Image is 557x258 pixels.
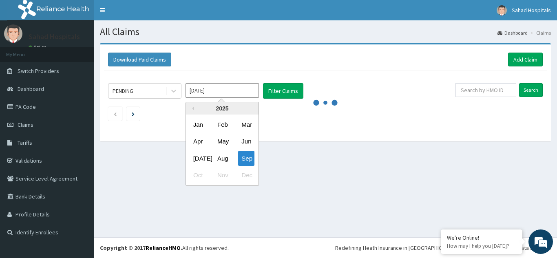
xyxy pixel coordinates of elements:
div: 2025 [186,102,259,115]
a: Next page [132,110,135,117]
p: How may I help you today? [447,243,516,249]
span: Claims [18,121,33,128]
div: Choose January 2025 [190,117,206,132]
div: Choose September 2025 [238,151,254,166]
span: Switch Providers [18,67,59,75]
span: Sahad Hospitals [512,7,551,14]
footer: All rights reserved. [94,237,557,258]
input: Search [519,83,543,97]
div: Choose July 2025 [190,151,206,166]
div: PENDING [113,87,133,95]
button: Previous Year [190,106,194,110]
div: Choose May 2025 [214,134,230,149]
a: Add Claim [508,53,543,66]
button: Filter Claims [263,83,303,99]
li: Claims [528,29,551,36]
input: Select Month and Year [186,83,259,98]
span: Dashboard [18,85,44,93]
svg: audio-loading [313,90,338,115]
div: Choose March 2025 [238,117,254,132]
h1: All Claims [100,26,551,37]
a: Dashboard [497,29,528,36]
strong: Copyright © 2017 . [100,244,182,251]
div: Choose August 2025 [214,151,230,166]
div: Choose April 2025 [190,134,206,149]
a: Previous page [113,110,117,117]
div: Redefining Heath Insurance in [GEOGRAPHIC_DATA] using Telemedicine and Data Science! [335,244,551,252]
p: Sahad Hospitals [29,33,80,40]
div: month 2025-09 [186,116,259,184]
button: Download Paid Claims [108,53,171,66]
div: We're Online! [447,234,516,241]
div: Choose February 2025 [214,117,230,132]
img: User Image [497,5,507,15]
input: Search by HMO ID [455,83,516,97]
a: Online [29,44,48,50]
span: Tariffs [18,139,32,146]
a: RelianceHMO [146,244,181,251]
div: Choose June 2025 [238,134,254,149]
img: User Image [4,24,22,43]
